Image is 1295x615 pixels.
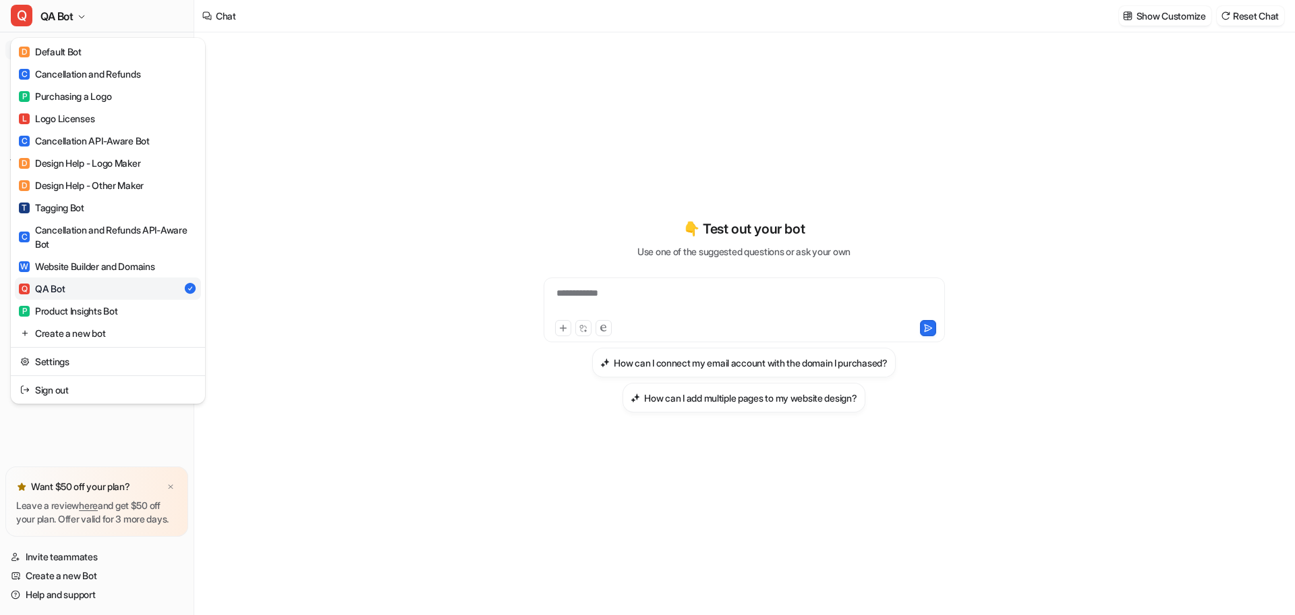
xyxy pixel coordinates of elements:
[19,136,30,146] span: C
[40,7,74,26] span: QA Bot
[11,38,205,404] div: QQA Bot
[19,284,30,294] span: Q
[15,350,201,373] a: Settings
[19,67,140,81] div: Cancellation and Refunds
[19,259,154,273] div: Website Builder and Domains
[15,322,201,344] a: Create a new bot
[19,113,30,124] span: L
[19,91,30,102] span: P
[19,134,150,148] div: Cancellation API-Aware Bot
[19,111,94,126] div: Logo Licenses
[19,178,144,192] div: Design Help - Other Maker
[19,156,140,170] div: Design Help - Logo Maker
[19,158,30,169] span: D
[20,383,30,397] img: reset
[19,180,30,191] span: D
[20,326,30,340] img: reset
[19,45,82,59] div: Default Bot
[19,47,30,57] span: D
[19,200,84,215] div: Tagging Bot
[20,354,30,369] img: reset
[19,282,65,296] div: QA Bot
[19,232,30,242] span: C
[19,306,30,317] span: P
[19,223,197,251] div: Cancellation and Refunds API-Aware Bot
[19,89,111,103] div: Purchasing a Logo
[19,203,30,213] span: T
[15,379,201,401] a: Sign out
[19,69,30,80] span: C
[11,5,32,26] span: Q
[19,261,30,272] span: W
[19,304,117,318] div: Product Insights Bot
